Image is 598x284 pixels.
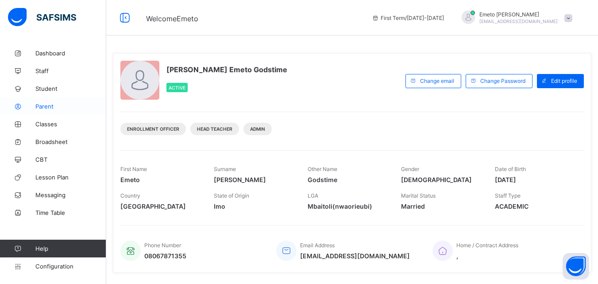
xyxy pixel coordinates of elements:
[214,176,294,183] span: [PERSON_NAME]
[495,202,575,210] span: ACADEMIC
[372,15,444,21] span: session/term information
[250,126,265,132] span: Admin
[120,202,201,210] span: [GEOGRAPHIC_DATA]
[308,192,318,199] span: LGA
[144,252,186,260] span: 08067871355
[563,253,589,280] button: Open asap
[300,242,335,249] span: Email Address
[453,11,577,25] div: EmetoAusten
[35,156,106,163] span: CBT
[8,8,76,27] img: safsims
[35,67,106,74] span: Staff
[479,11,558,18] span: Emeto [PERSON_NAME]
[169,85,185,90] span: Active
[401,176,481,183] span: [DEMOGRAPHIC_DATA]
[401,166,419,172] span: Gender
[456,252,518,260] span: ,
[35,245,106,252] span: Help
[35,50,106,57] span: Dashboard
[308,176,388,183] span: Godstime
[166,65,287,74] span: [PERSON_NAME] Emeto Godstime
[551,78,577,84] span: Edit profile
[120,192,140,199] span: Country
[479,19,558,24] span: [EMAIL_ADDRESS][DOMAIN_NAME]
[214,192,249,199] span: State of Origin
[120,166,147,172] span: First Name
[495,176,575,183] span: [DATE]
[35,174,106,181] span: Lesson Plan
[420,78,454,84] span: Change email
[308,202,388,210] span: Mbaitoli(nwaorieubi)
[214,166,236,172] span: Surname
[480,78,525,84] span: Change Password
[144,242,181,249] span: Phone Number
[35,121,106,128] span: Classes
[495,192,521,199] span: Staff Type
[495,166,526,172] span: Date of Birth
[456,242,518,249] span: Home / Contract Address
[300,252,410,260] span: [EMAIL_ADDRESS][DOMAIN_NAME]
[308,166,337,172] span: Other Name
[120,176,201,183] span: Emeto
[35,209,106,216] span: Time Table
[401,202,481,210] span: Married
[35,85,106,92] span: Student
[35,263,106,270] span: Configuration
[127,126,179,132] span: Enrollment Officer
[214,202,294,210] span: Imo
[35,138,106,145] span: Broadsheet
[146,14,198,23] span: Welcome Emeto
[35,103,106,110] span: Parent
[35,191,106,198] span: Messaging
[197,126,232,132] span: Head Teacher
[401,192,436,199] span: Marital Status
